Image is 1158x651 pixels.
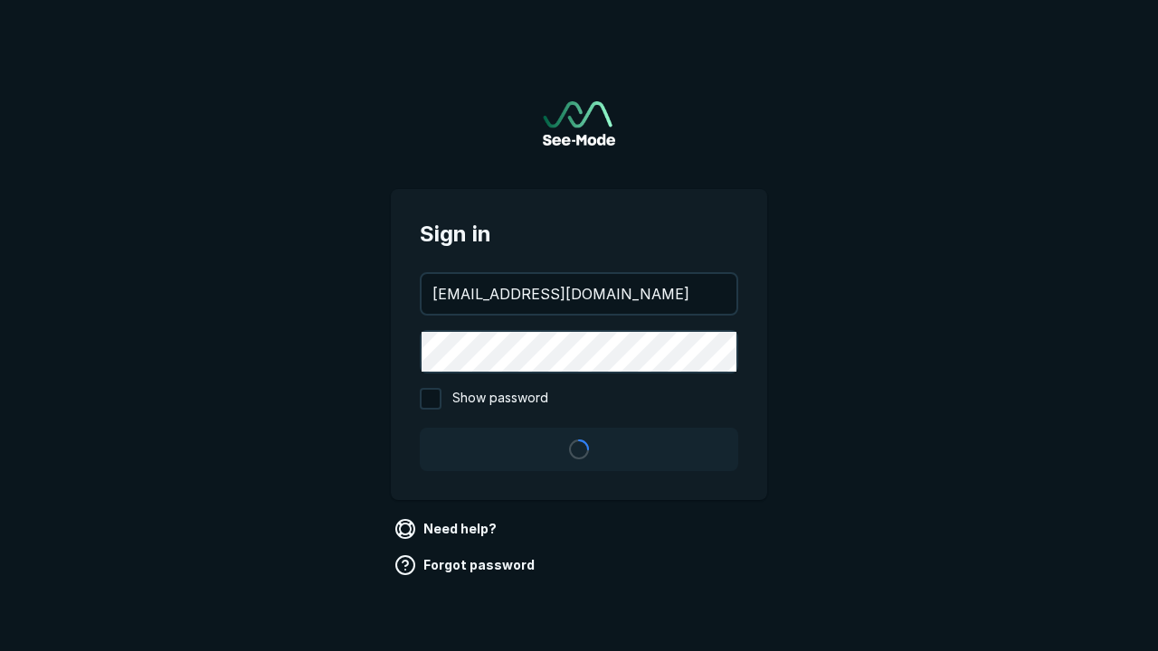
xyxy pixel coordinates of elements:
span: Show password [452,388,548,410]
a: Need help? [391,514,504,543]
span: Sign in [420,218,738,250]
input: your@email.com [422,274,736,314]
a: Go to sign in [543,101,615,146]
img: See-Mode Logo [543,101,615,146]
a: Forgot password [391,551,542,580]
